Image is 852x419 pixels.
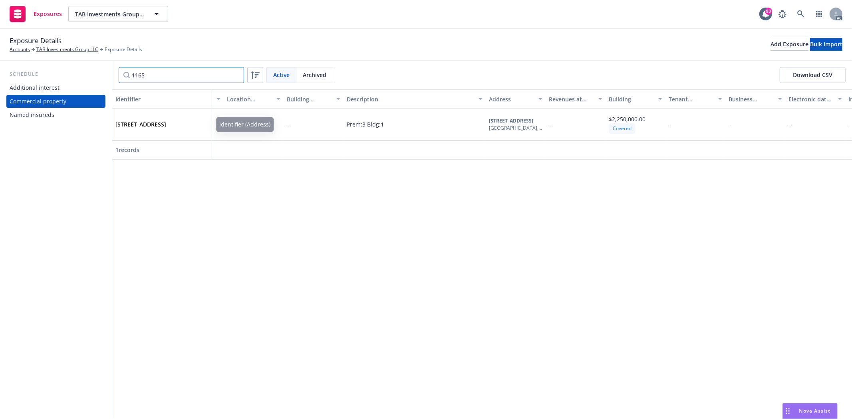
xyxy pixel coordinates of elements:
[10,36,62,46] span: Exposure Details
[669,121,671,128] span: -
[489,117,533,124] b: [STREET_ADDRESS]
[75,10,144,18] span: TAB Investments Group LLC
[729,95,773,103] div: Business personal property (BPP)
[6,3,65,25] a: Exposures
[10,109,54,121] div: Named insureds
[10,95,66,108] div: Commercial property
[783,403,793,419] div: Drag to move
[811,6,827,22] a: Switch app
[10,81,60,94] div: Additional interest
[780,67,846,83] button: Download CSV
[729,121,731,128] span: -
[489,125,542,132] div: [GEOGRAPHIC_DATA] , CA , 90029
[725,89,785,109] button: Business personal property (BPP)
[115,146,139,154] span: 1 records
[227,95,272,103] div: Location number
[771,38,808,51] button: Add Exposure
[785,89,845,109] button: Electronic data processing equipment
[115,120,166,128] span: [STREET_ADDRESS]
[105,46,142,53] span: Exposure Details
[112,89,212,109] button: Identifier
[10,46,30,53] a: Accounts
[344,89,486,109] button: Description
[6,95,105,108] a: Commercial property
[224,89,284,109] button: Location number
[549,121,551,128] span: -
[284,89,344,109] button: Building number
[810,38,842,51] button: Bulk import
[486,89,546,109] button: Address
[782,403,838,419] button: Nova Assist
[6,81,105,94] a: Additional interest
[609,123,636,133] div: Covered
[810,38,842,50] div: Bulk import
[115,95,209,103] div: Identifier
[793,6,809,22] a: Search
[765,8,772,15] div: 93
[549,95,594,103] div: Revenues at location
[609,115,645,123] span: $2,250,000.00
[788,121,790,128] span: -
[34,11,62,17] span: Exposures
[848,121,850,128] span: -
[799,407,831,414] span: Nova Assist
[287,121,289,128] span: -
[6,70,105,78] div: Schedule
[119,67,244,83] input: Filter by keyword...
[287,95,332,103] div: Building number
[669,95,713,103] div: Tenant improvements
[606,89,665,109] button: Building
[68,6,168,22] button: TAB Investments Group LLC
[546,89,606,109] button: Revenues at location
[36,46,98,53] a: TAB Investments Group LLC
[771,38,808,50] div: Add Exposure
[609,95,653,103] div: Building
[273,71,290,79] span: Active
[115,121,166,128] a: [STREET_ADDRESS]
[489,95,534,103] div: Address
[6,109,105,121] a: Named insureds
[347,95,474,103] div: Description
[775,6,790,22] a: Report a Bug
[788,95,833,103] div: Electronic data processing equipment
[303,71,326,79] span: Archived
[665,89,725,109] button: Tenant improvements
[347,121,384,128] span: Prem:3 Bldg:1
